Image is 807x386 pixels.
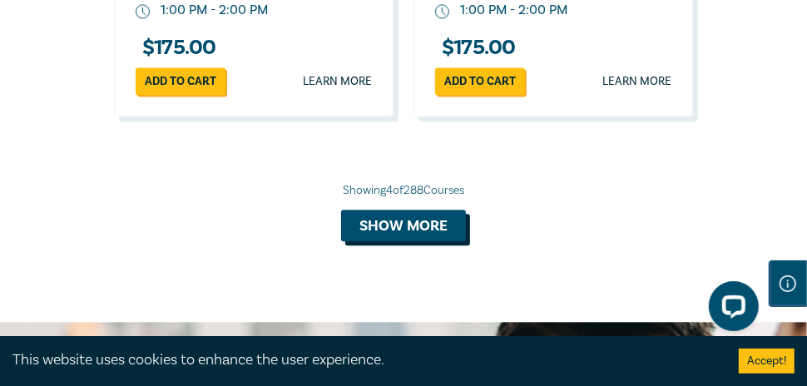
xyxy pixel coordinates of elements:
img: watch [435,4,450,19]
div: 1:00 PM - 2:00 PM [161,1,268,20]
a: Learn more [602,73,671,90]
a: Learn more [303,73,372,90]
h3: $ 175.00 [435,37,516,59]
img: watch [136,4,151,19]
img: Information Icon [780,275,796,292]
h3: $ 175.00 [136,37,216,59]
button: Show more [341,210,466,241]
div: Showing 4 of 288 Courses [114,182,693,199]
div: This website uses cookies to enhance the user experience. [12,349,714,371]
a: Add to cart [136,67,225,95]
a: Add to cart [435,67,525,95]
button: Accept cookies [739,349,795,374]
div: 1:00 PM - 2:00 PM [460,1,567,20]
iframe: LiveChat chat widget [696,275,765,344]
